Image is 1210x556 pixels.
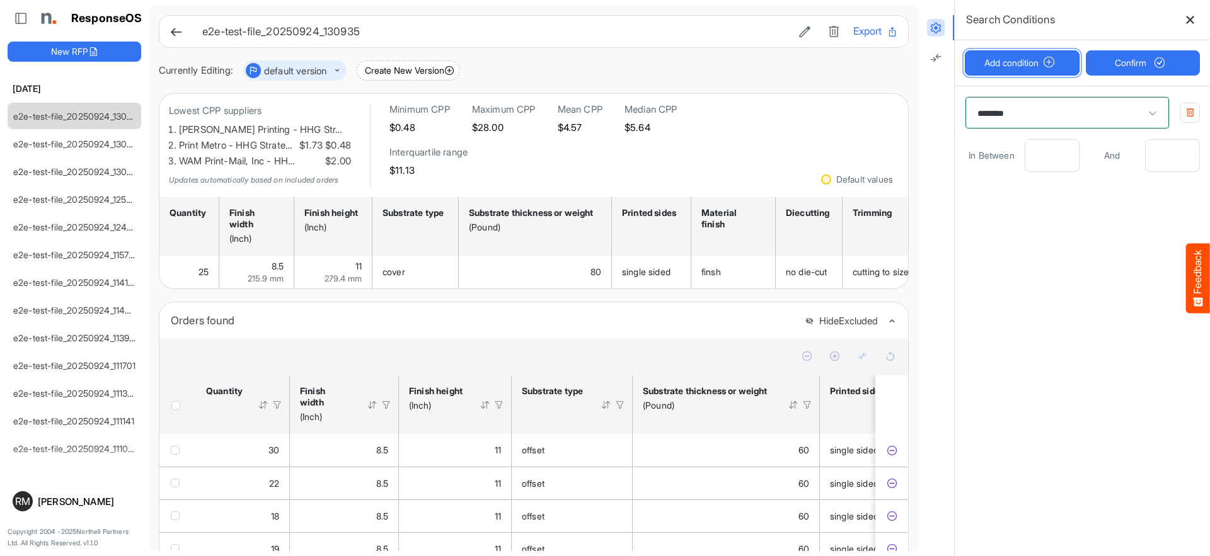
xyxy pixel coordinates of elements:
td: single sided is template cell Column Header httpsnorthellcomontologiesmapping-rulesmanufacturingh... [820,434,933,467]
td: e398c8c4-73a1-49a4-8dc4-5e3d4e27171d is template cell Column Header [875,434,911,467]
div: Printed sides [830,385,885,397]
span: 60 [798,543,809,554]
span: single sided [830,478,879,489]
span: And [1086,148,1139,162]
a: e2e-test-file_20250924_114020 [13,305,142,315]
span: 11 [495,478,501,489]
h5: $0.48 [389,122,450,133]
div: Filter Icon [614,399,626,411]
span: single sided [622,266,671,277]
span: single sided [830,543,879,554]
span: no die-cut [786,266,827,277]
span: 25 [199,266,209,277]
h5: $5.64 [625,122,677,133]
a: e2e-test-file_20250924_115731 [13,249,137,260]
span: finsh [701,266,721,277]
td: 578e6e2c-72e4-4ee0-a263-79f7f88fa8c4 is template cell Column Header [875,499,911,532]
em: Updates automatically based on included orders [169,175,338,184]
div: Filter Icon [272,399,283,411]
li: Print Metro - HHG Strate… [179,138,351,154]
button: Delete [824,23,843,40]
td: 18 is template cell Column Header httpsnorthellcomontologiesmapping-rulesorderhasquantity [196,499,290,532]
td: single sided is template cell Column Header httpsnorthellcomontologiesmapping-rulesmanufacturingh... [820,467,933,499]
td: offset is template cell Column Header httpsnorthellcomontologiesmapping-rulesmaterialhassubstrate... [512,499,633,532]
h6: Search Conditions [966,11,1055,28]
td: offset is template cell Column Header httpsnorthellcomontologiesmapping-rulesmaterialhassubstrate... [512,467,633,499]
div: Diecutting [786,207,828,218]
span: 8.5 [376,543,388,554]
span: 60 [798,445,809,455]
span: offset [522,543,544,554]
button: Exclude [885,444,898,457]
div: Default values [836,175,893,184]
td: 60 is template cell Column Header httpsnorthellcomontologiesmapping-rulesmaterialhasmaterialthick... [633,499,820,532]
span: offset [522,478,544,489]
td: checkbox [159,499,196,532]
h6: Maximum CPP [472,103,536,116]
td: 80 is template cell Column Header httpsnorthellcomontologiesmapping-rulesmaterialhasmaterialthick... [459,256,612,288]
h5: $4.57 [558,122,602,133]
td: 8.5 is template cell Column Header httpsnorthellcomontologiesmapping-rulesmeasurementhasfinishsiz... [290,434,399,467]
td: 8.5 is template cell Column Header httpsnorthellcomontologiesmapping-rulesmeasurementhasfinishsiz... [290,499,399,532]
td: 11 is template cell Column Header httpsnorthellcomontologiesmapping-rulesmeasurementhasfinishsize... [399,467,512,499]
div: (Pound) [643,400,771,411]
div: Currently Editing: [159,63,233,79]
td: finsh is template cell Column Header httpsnorthellcomontologiesmapping-rulesmanufacturinghassubst... [691,256,776,288]
span: RM [15,496,30,506]
a: e2e-test-file_20250924_114134 [13,277,139,288]
span: 8.5 [376,478,388,489]
h6: Median CPP [625,103,677,116]
div: Filter Icon [802,399,813,411]
td: offset is template cell Column Header httpsnorthellcomontologiesmapping-rulesmaterialhassubstrate... [512,434,633,467]
td: 60 is template cell Column Header httpsnorthellcomontologiesmapping-rulesmaterialhasmaterialthick... [633,467,820,499]
li: [PERSON_NAME] Printing - HHG Str… [179,122,351,138]
span: single sided [830,445,879,455]
div: Orders found [171,312,795,329]
button: Create New Version [357,60,460,81]
h6: e2e-test-file_20250924_130935 [202,26,785,37]
td: 22 is template cell Column Header httpsnorthellcomontologiesmapping-rulesorderhasquantity [196,467,290,499]
img: Northell [35,6,60,31]
div: Finish height [304,207,358,218]
span: $0.48 [323,138,351,154]
div: Filter Icon [493,399,505,411]
h6: Interquartile range [389,146,468,159]
a: e2e-test-file_20250924_130935 [13,111,142,122]
span: 30 [268,445,279,455]
span: 80 [591,266,601,277]
div: [PERSON_NAME] [38,497,136,506]
span: 279.4 mm [325,273,362,283]
span: 11 [495,543,501,554]
div: Finish height [409,385,463,397]
div: Filter Icon [381,399,392,411]
div: Finish width [300,385,350,408]
button: Add condition [965,50,1080,76]
a: e2e-test-file_20250924_124028 [13,222,143,232]
span: offset [522,511,544,521]
button: Feedback [1186,243,1210,313]
td: 25 is template cell Column Header httpsnorthellcomontologiesmapping-rulesorderhasquantity [159,256,219,288]
td: 8.5 is template cell Column Header httpsnorthellcomontologiesmapping-rulesmeasurementhasfinishsiz... [290,467,399,499]
a: e2e-test-file_20250924_111701 [13,360,136,371]
h6: [DATE] [8,82,141,96]
div: Substrate thickness or weight [643,385,771,397]
a: e2e-test-file_20250924_125734 [13,194,142,205]
a: e2e-test-file_20250924_130824 [13,139,143,149]
span: 8.5 [376,511,388,521]
td: 11 is template cell Column Header httpsnorthellcomontologiesmapping-rulesmeasurementhasfinishsize... [399,434,512,467]
button: Exclude [885,543,898,555]
span: 8.5 [376,445,388,455]
span: In Between [965,148,1018,162]
td: cover is template cell Column Header httpsnorthellcomontologiesmapping-rulesmaterialhassubstratem... [372,256,459,288]
h5: $28.00 [472,122,536,133]
div: (Inch) [409,400,463,411]
p: Lowest CPP suppliers [169,103,351,119]
span: 11 [495,511,501,521]
div: (Inch) [304,222,358,233]
span: 60 [798,478,809,489]
span: 22 [269,478,279,489]
h1: ResponseOS [71,12,142,25]
span: offset [522,445,544,455]
div: Substrate type [522,385,584,397]
td: checkbox [159,434,196,467]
